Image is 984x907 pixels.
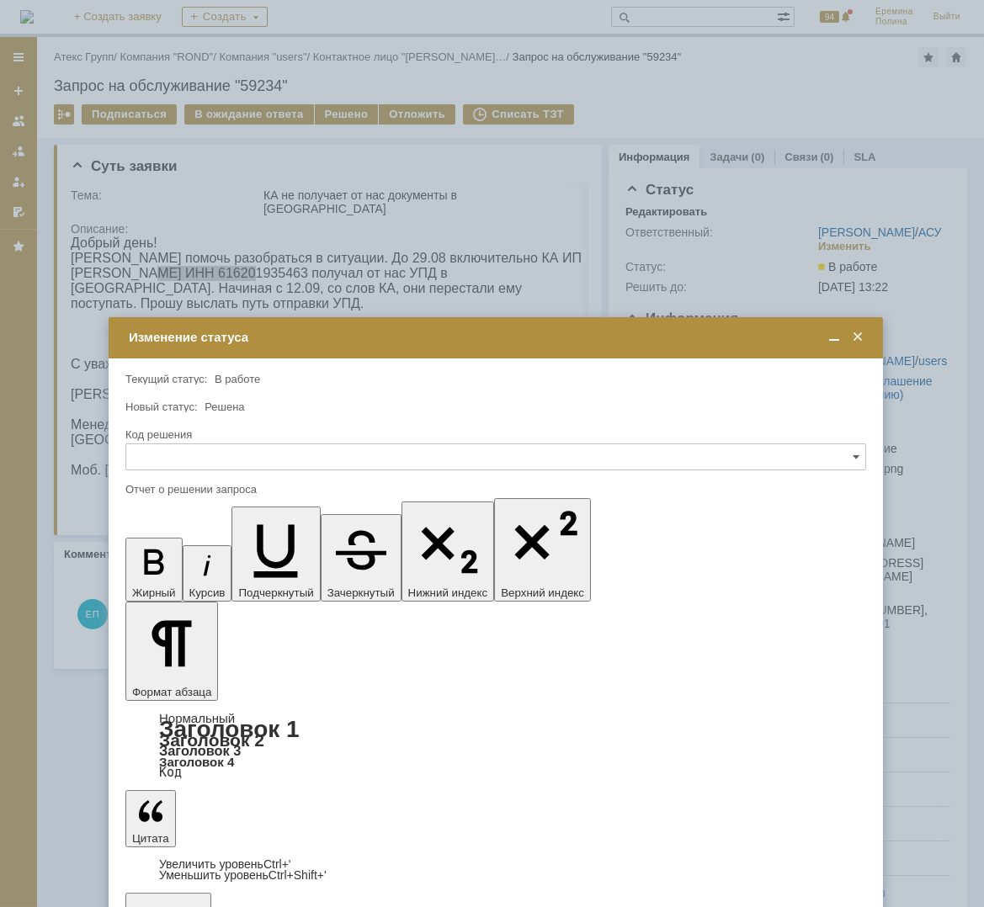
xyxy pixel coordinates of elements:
[189,586,226,599] span: Курсив
[159,868,327,882] a: Decrease
[159,743,241,758] a: Заголовок 3
[159,730,264,750] a: Заголовок 2
[159,716,300,742] a: Заголовок 1
[501,586,584,599] span: Верхний индекс
[125,400,198,413] label: Новый статус:
[129,330,866,345] div: Изменение статуса
[125,713,866,778] div: Формат абзаца
[408,586,488,599] span: Нижний индекс
[269,868,327,882] span: Ctrl+Shift+'
[125,790,176,847] button: Цитата
[7,7,246,20] div: с [DATE] мы отправляем по айди
[125,602,218,701] button: Формат абзаца
[321,514,402,602] button: Зачеркнутый
[132,586,176,599] span: Жирный
[263,857,291,871] span: Ctrl+'
[205,400,244,413] span: Решена
[125,484,863,495] div: Отчет о решении запроса
[231,507,320,602] button: Подчеркнутый
[132,686,211,698] span: Формат абзаца
[494,498,591,602] button: Верхний индекс
[125,373,207,385] label: Текущий статус:
[159,711,235,725] a: Нормальный
[125,429,863,440] div: Код решения
[159,765,182,780] a: Код
[183,545,232,602] button: Курсив
[826,330,843,345] span: Свернуть (Ctrl + M)
[125,859,866,881] div: Цитата
[215,373,260,385] span: В работе
[159,857,291,871] a: Increase
[125,538,183,602] button: Жирный
[327,586,395,599] span: Зачеркнутый
[238,586,313,599] span: Подчеркнутый
[159,755,234,769] a: Заголовок 4
[849,330,866,345] span: Закрыть
[132,832,169,845] span: Цитата
[402,501,495,602] button: Нижний индекс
